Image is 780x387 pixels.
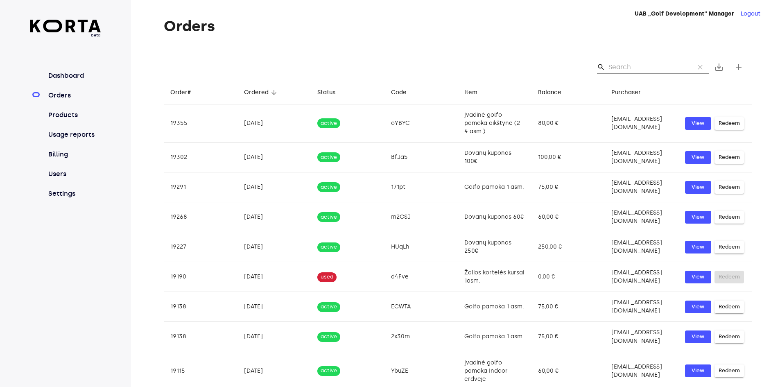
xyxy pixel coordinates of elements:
td: 19227 [164,232,237,262]
button: Redeem [714,330,744,343]
a: Billing [47,149,101,159]
span: Redeem [719,302,740,312]
button: Redeem [714,151,744,164]
button: Redeem [714,211,744,224]
span: Redeem [719,332,740,342]
span: beta [30,32,101,38]
td: [EMAIL_ADDRESS][DOMAIN_NAME] [605,172,678,202]
div: Code [391,88,407,97]
span: Search [597,63,605,71]
span: Redeem [719,242,740,252]
td: 19138 [164,292,237,322]
button: Redeem [714,301,744,313]
span: add [734,62,744,72]
button: View [685,241,711,253]
span: used [317,273,337,281]
span: active [317,367,340,375]
span: Status [317,88,346,97]
td: 0,00 € [531,262,605,292]
td: HUqLh [384,232,458,262]
span: View [689,213,707,222]
div: Item [464,88,477,97]
span: View [689,119,707,128]
td: [DATE] [237,202,311,232]
td: Žalios kortelės kursai 1asm. [458,262,531,292]
td: BfJa5 [384,143,458,172]
span: Redeem [719,213,740,222]
td: [DATE] [237,172,311,202]
td: m2CSJ [384,202,458,232]
a: Products [47,110,101,120]
a: Users [47,169,101,179]
span: View [689,183,707,192]
span: active [317,213,340,221]
td: Golfo pamoka 1 asm. [458,292,531,322]
td: Dovanų kuponas 60€ [458,202,531,232]
button: View [685,301,711,313]
span: View [689,302,707,312]
a: Orders [47,91,101,100]
td: [DATE] [237,322,311,352]
td: 2x30m [384,322,458,352]
td: [EMAIL_ADDRESS][DOMAIN_NAME] [605,292,678,322]
td: [EMAIL_ADDRESS][DOMAIN_NAME] [605,322,678,352]
td: 100,00 € [531,143,605,172]
button: View [685,117,711,130]
div: Order# [170,88,191,97]
span: active [317,120,340,127]
button: View [685,211,711,224]
td: 19291 [164,172,237,202]
a: beta [30,20,101,38]
td: Dovanų kuponas 250€ [458,232,531,262]
span: active [317,154,340,161]
td: [EMAIL_ADDRESS][DOMAIN_NAME] [605,202,678,232]
img: Korta [30,20,101,32]
td: 19190 [164,262,237,292]
button: View [685,181,711,194]
h1: Orders [164,18,752,34]
td: 19138 [164,322,237,352]
td: 19268 [164,202,237,232]
button: View [685,271,711,283]
span: Redeem [719,119,740,128]
a: Usage reports [47,130,101,140]
a: Dashboard [47,71,101,81]
td: 171pt [384,172,458,202]
td: 75,00 € [531,322,605,352]
button: Redeem [714,181,744,194]
span: active [317,243,340,251]
div: Purchaser [611,88,641,97]
span: View [689,332,707,342]
td: 75,00 € [531,172,605,202]
span: active [317,333,340,341]
span: Redeem [719,366,740,376]
span: Code [391,88,417,97]
span: Item [464,88,488,97]
span: View [689,242,707,252]
td: [DATE] [237,292,311,322]
span: arrow_downward [270,89,278,96]
td: [EMAIL_ADDRESS][DOMAIN_NAME] [605,143,678,172]
span: Redeem [719,183,740,192]
input: Search [608,61,688,74]
td: [EMAIL_ADDRESS][DOMAIN_NAME] [605,104,678,143]
td: 60,00 € [531,202,605,232]
button: Redeem [714,364,744,377]
td: ECWTA [384,292,458,322]
button: View [685,364,711,377]
td: [DATE] [237,262,311,292]
div: Ordered [244,88,269,97]
td: oYBYC [384,104,458,143]
td: 19355 [164,104,237,143]
a: View [685,151,711,164]
a: Settings [47,189,101,199]
span: Balance [538,88,572,97]
span: save_alt [714,62,724,72]
a: View [685,330,711,343]
td: 75,00 € [531,292,605,322]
